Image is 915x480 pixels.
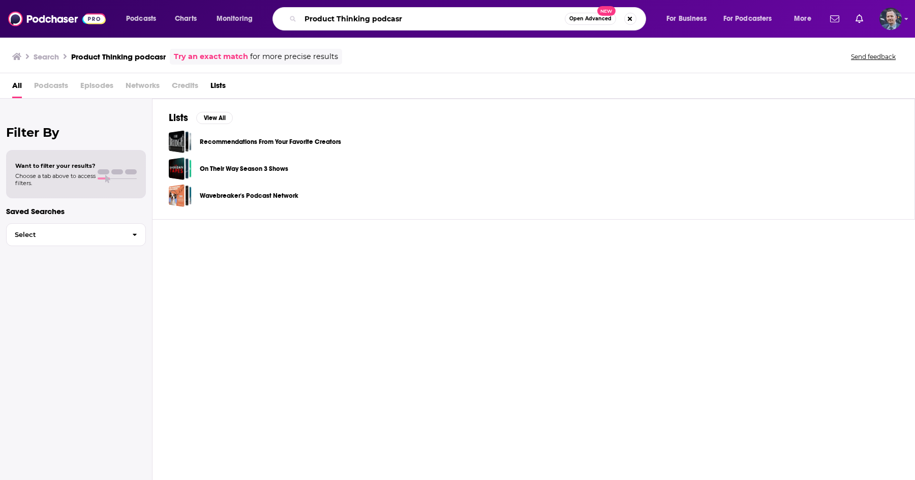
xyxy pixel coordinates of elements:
[80,77,113,98] span: Episodes
[6,223,146,246] button: Select
[168,11,203,27] a: Charts
[169,130,192,153] a: Recommendations From Your Favorite Creators
[15,172,96,187] span: Choose a tab above to access filters.
[169,157,192,180] a: On Their Way Season 3 Shows
[8,9,106,28] img: Podchaser - Follow, Share and Rate Podcasts
[126,12,156,26] span: Podcasts
[200,163,288,174] a: On Their Way Season 3 Shows
[717,11,787,27] button: open menu
[787,11,824,27] button: open menu
[597,6,616,16] span: New
[169,111,233,124] a: ListsView All
[565,13,616,25] button: Open AdvancedNew
[210,77,226,98] a: Lists
[851,10,867,27] a: Show notifications dropdown
[174,51,248,63] a: Try an exact match
[200,190,298,201] a: Wavebreaker's Podcast Network
[879,8,902,30] img: User Profile
[196,112,233,124] button: View All
[6,125,146,140] h2: Filter By
[169,111,188,124] h2: Lists
[848,52,899,61] button: Send feedback
[126,77,160,98] span: Networks
[7,231,124,238] span: Select
[794,12,811,26] span: More
[879,8,902,30] span: Logged in as jeppe.christensen
[172,77,198,98] span: Credits
[879,8,902,30] button: Show profile menu
[119,11,169,27] button: open menu
[250,51,338,63] span: for more precise results
[209,11,266,27] button: open menu
[15,162,96,169] span: Want to filter your results?
[200,136,341,147] a: Recommendations From Your Favorite Creators
[217,12,253,26] span: Monitoring
[569,16,612,21] span: Open Advanced
[71,52,166,62] h3: Product Thinking podcasr
[723,12,772,26] span: For Podcasters
[659,11,719,27] button: open menu
[300,11,565,27] input: Search podcasts, credits, & more...
[666,12,707,26] span: For Business
[169,184,192,207] a: Wavebreaker's Podcast Network
[34,52,59,62] h3: Search
[282,7,656,31] div: Search podcasts, credits, & more...
[6,206,146,216] p: Saved Searches
[12,77,22,98] a: All
[826,10,843,27] a: Show notifications dropdown
[34,77,68,98] span: Podcasts
[175,12,197,26] span: Charts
